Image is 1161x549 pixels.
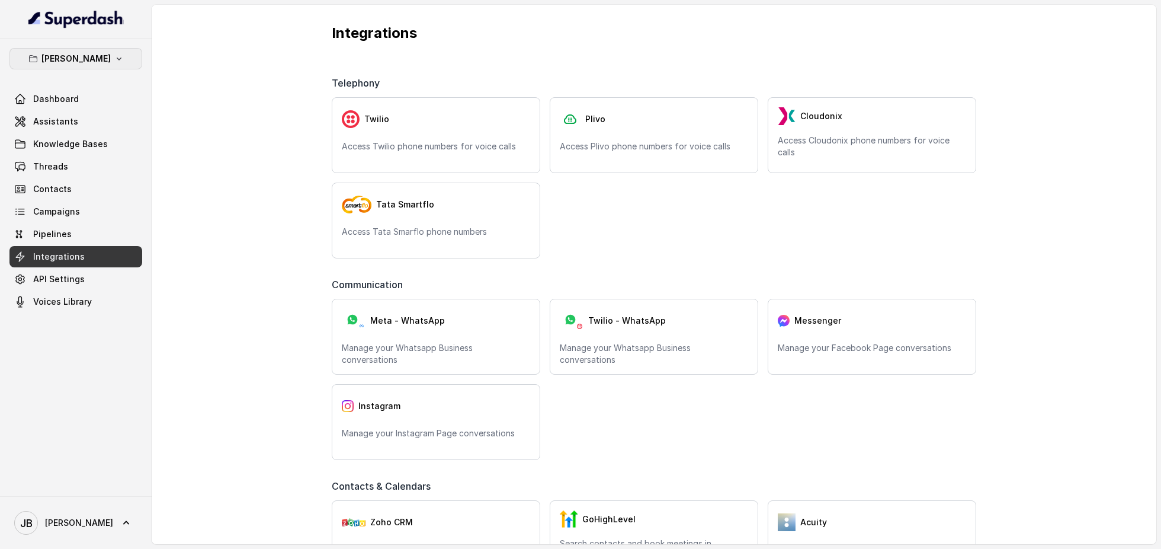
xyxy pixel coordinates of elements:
[332,479,435,493] span: Contacts & Calendars
[28,9,124,28] img: light.svg
[778,513,796,531] img: 5vvjV8cQY1AVHSZc2N7qU9QabzYIM+zpgiA0bbq9KFoni1IQNE8dHPp0leJjYW31UJeOyZnSBUO77gdMaNhFCgpjLZzFnVhVC...
[33,206,80,218] span: Campaigns
[33,273,85,285] span: API Settings
[800,516,827,528] span: Acuity
[364,113,389,125] span: Twilio
[9,88,142,110] a: Dashboard
[342,226,530,238] p: Access Tata Smarflo phone numbers
[9,48,142,69] button: [PERSON_NAME]
[20,517,33,529] text: JB
[33,183,72,195] span: Contacts
[560,342,748,366] p: Manage your Whatsapp Business conversations
[9,133,142,155] a: Knowledge Bases
[560,510,578,528] img: GHL.59f7fa3143240424d279.png
[358,400,400,412] span: Instagram
[9,506,142,540] a: [PERSON_NAME]
[332,76,384,90] span: Telephony
[370,315,445,327] span: Meta - WhatsApp
[9,156,142,177] a: Threads
[332,24,976,43] p: Integrations
[778,107,796,125] img: LzEnlUgADIwsuYwsTIxNLkxQDEyBEgDTDZAMjs1Qgy9jUyMTMxBzEB8uASKBKLgDqFxF08kI1lQAAAABJRU5ErkJggg==
[9,291,142,312] a: Voices Library
[800,110,842,122] span: Cloudonix
[9,201,142,222] a: Campaigns
[9,224,142,245] a: Pipelines
[342,342,530,366] p: Manage your Whatsapp Business conversations
[778,135,966,158] p: Access Cloudonix phone numbers for voice calls
[41,52,111,66] p: [PERSON_NAME]
[342,400,354,412] img: instagram.04eb0078a085f83fc525.png
[370,516,413,528] span: Zoho CRM
[33,93,79,105] span: Dashboard
[33,296,92,308] span: Voices Library
[33,161,68,173] span: Threads
[342,427,530,439] p: Manage your Instagram Page conversations
[778,342,966,354] p: Manage your Facebook Page conversations
[9,178,142,200] a: Contacts
[9,269,142,290] a: API Settings
[582,513,636,525] span: GoHighLevel
[794,315,841,327] span: Messenger
[33,116,78,127] span: Assistants
[33,138,108,150] span: Knowledge Bases
[45,517,113,529] span: [PERSON_NAME]
[9,246,142,267] a: Integrations
[342,518,365,526] img: zohoCRM.b78897e9cd59d39d120b21c64f7c2b3a.svg
[560,110,580,129] img: plivo.d3d850b57a745af99832d897a96997ac.svg
[376,199,434,210] span: Tata Smartflo
[560,141,748,152] p: Access Plivo phone numbers for voice calls
[33,251,85,263] span: Integrations
[585,113,605,125] span: Plivo
[588,315,666,327] span: Twilio - WhatsApp
[342,110,360,128] img: twilio.7c09a4f4c219fa09ad352260b0a8157b.svg
[33,228,72,240] span: Pipelines
[9,111,142,132] a: Assistants
[342,141,530,152] p: Access Twilio phone numbers for voice calls
[778,315,790,327] img: messenger.2e14a0163066c29f9ca216c7989aa592.svg
[332,277,408,292] span: Communication
[342,196,371,213] img: tata-smart-flo.8a5748c556e2c421f70c.png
